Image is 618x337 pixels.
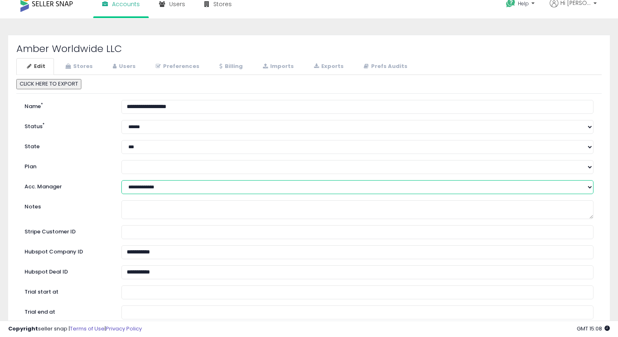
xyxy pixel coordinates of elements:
[18,225,115,236] label: Stripe Customer ID
[353,58,416,75] a: Prefs Audits
[16,58,54,75] a: Edit
[55,58,101,75] a: Stores
[16,79,81,89] button: CLICK HERE TO EXPORT
[145,58,208,75] a: Preferences
[209,58,251,75] a: Billing
[303,58,352,75] a: Exports
[18,120,115,131] label: Status
[70,325,105,332] a: Terms of Use
[106,325,142,332] a: Privacy Policy
[252,58,302,75] a: Imports
[8,325,38,332] strong: Copyright
[18,200,115,211] label: Notes
[16,43,602,54] h2: Amber Worldwide LLC
[18,140,115,151] label: State
[18,245,115,256] label: Hubspot Company ID
[18,180,115,191] label: Acc. Manager
[18,265,115,276] label: Hubspot Deal ID
[18,100,115,111] label: Name
[18,305,115,316] label: Trial end at
[18,160,115,171] label: Plan
[577,325,610,332] span: 2025-10-8 15:08 GMT
[18,285,115,296] label: Trial start at
[102,58,144,75] a: Users
[8,325,142,333] div: seller snap | |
